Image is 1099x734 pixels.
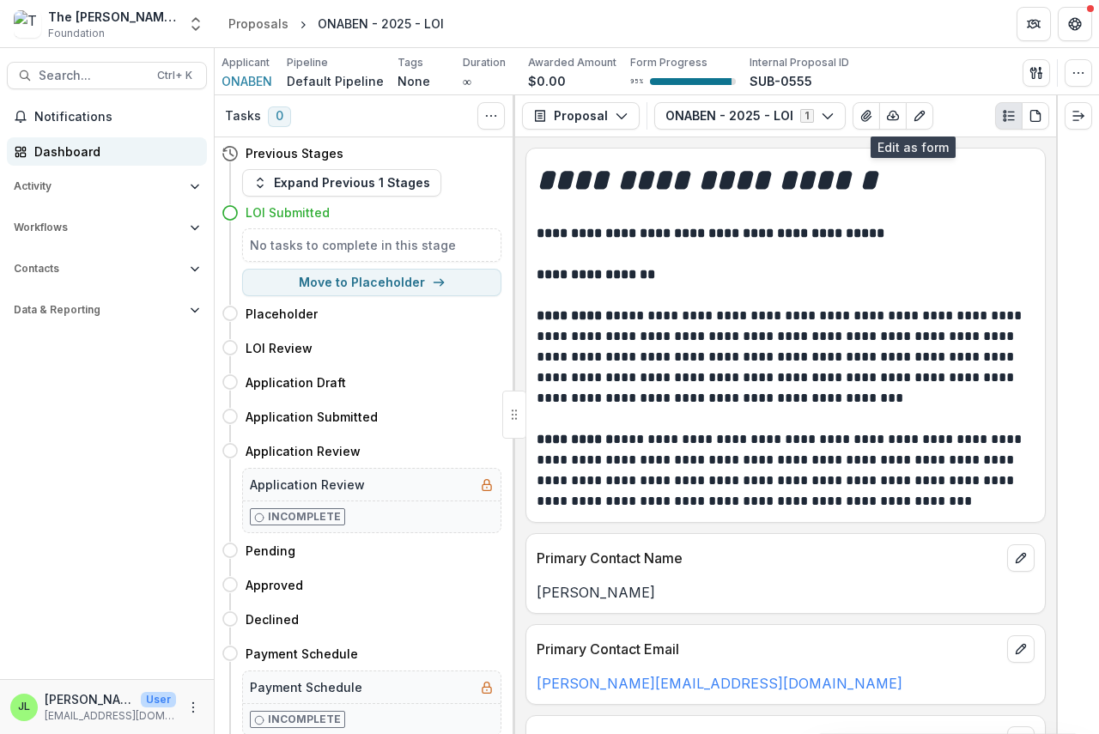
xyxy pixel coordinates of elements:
button: Edit as form [906,102,933,130]
h5: Payment Schedule [250,678,362,696]
a: Dashboard [7,137,207,166]
img: The Bolick Foundation [14,10,41,38]
button: Partners [1017,7,1051,41]
div: Joye Lane [18,701,30,713]
h4: Application Draft [246,373,346,391]
p: 95 % [630,76,643,88]
p: Duration [463,55,506,70]
span: 0 [268,106,291,127]
button: Open Data & Reporting [7,296,207,324]
a: [PERSON_NAME][EMAIL_ADDRESS][DOMAIN_NAME] [537,675,902,692]
p: Incomplete [268,509,341,525]
button: Expand Previous 1 Stages [242,169,441,197]
button: Open Activity [7,173,207,200]
button: More [183,697,203,718]
h5: No tasks to complete in this stage [250,236,494,254]
div: ONABEN - 2025 - LOI [318,15,444,33]
h5: Application Review [250,476,365,494]
p: [PERSON_NAME] [45,690,134,708]
p: [EMAIL_ADDRESS][DOMAIN_NAME] [45,708,176,724]
h4: Previous Stages [246,144,343,162]
span: Foundation [48,26,105,41]
button: Toggle View Cancelled Tasks [477,102,505,130]
button: Search... [7,62,207,89]
p: $0.00 [528,72,566,90]
button: Notifications [7,103,207,130]
button: Move to Placeholder [242,269,501,296]
button: Open entity switcher [184,7,208,41]
p: Internal Proposal ID [750,55,849,70]
div: Proposals [228,15,288,33]
span: Contacts [14,263,183,275]
h4: Application Review [246,442,361,460]
p: ∞ [463,72,471,90]
button: Expand right [1065,102,1092,130]
h4: Approved [246,576,303,594]
h4: Application Submitted [246,408,378,426]
a: Proposals [222,11,295,36]
button: Get Help [1058,7,1092,41]
nav: breadcrumb [222,11,451,36]
p: User [141,692,176,707]
p: Incomplete [268,712,341,727]
div: Ctrl + K [154,66,196,85]
h3: Tasks [225,109,261,124]
p: Form Progress [630,55,707,70]
span: Activity [14,180,183,192]
span: Workflows [14,221,183,234]
p: Awarded Amount [528,55,616,70]
button: Plaintext view [995,102,1023,130]
button: Open Workflows [7,214,207,241]
h4: Payment Schedule [246,645,358,663]
button: edit [1007,544,1035,572]
p: Primary Contact Name [537,548,1000,568]
p: [PERSON_NAME] [537,582,1035,603]
p: None [398,72,430,90]
span: Data & Reporting [14,304,183,316]
h4: LOI Review [246,339,313,357]
div: Dashboard [34,143,193,161]
p: Default Pipeline [287,72,384,90]
button: Proposal [522,102,640,130]
p: Tags [398,55,423,70]
p: Pipeline [287,55,328,70]
span: Search... [39,69,147,83]
button: edit [1007,635,1035,663]
p: Applicant [222,55,270,70]
a: ONABEN [222,72,272,90]
h4: Declined [246,610,299,628]
button: View Attached Files [853,102,880,130]
h4: Placeholder [246,305,318,323]
button: ONABEN - 2025 - LOI1 [654,102,846,130]
p: Primary Contact Email [537,639,1000,659]
h4: Pending [246,542,295,560]
button: Open Contacts [7,255,207,282]
h4: LOI Submitted [246,203,330,221]
span: Notifications [34,110,200,124]
div: The [PERSON_NAME] Foundation [48,8,177,26]
button: PDF view [1022,102,1049,130]
p: SUB-0555 [750,72,812,90]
